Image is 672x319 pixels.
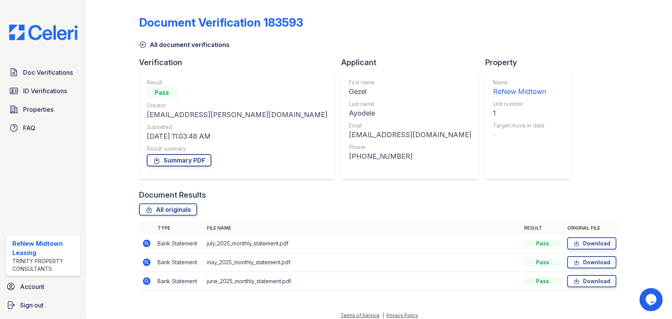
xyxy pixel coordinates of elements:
div: Applicant [341,57,485,68]
td: june_2025_monthly_statement.pdf [204,272,521,291]
th: Type [154,222,204,234]
span: ID Verifications [23,86,67,96]
div: Ayodele [349,108,471,119]
div: Result [147,79,327,86]
span: Doc Verifications [23,68,73,77]
div: Unit number [493,100,546,108]
div: First name [349,79,471,86]
div: Last name [349,100,471,108]
a: Sign out [3,297,84,313]
a: Summary PDF [147,154,211,166]
div: Result summary [147,145,327,153]
iframe: chat widget [640,288,664,311]
a: All document verifications [139,40,230,49]
a: Properties [6,102,80,117]
div: Verification [139,57,341,68]
img: CE_Logo_Blue-a8612792a0a2168367f1c8372b55b34899dd931a85d93a1a3d3e32e68fde9ad4.png [3,25,84,40]
div: Name [493,79,546,86]
div: [EMAIL_ADDRESS][DOMAIN_NAME] [349,129,471,140]
a: FAQ [6,120,80,136]
div: 1 [493,108,546,119]
div: Pass [524,277,561,285]
a: Privacy Policy [387,312,418,318]
a: Terms of Service [340,312,380,318]
a: Download [567,256,617,269]
a: Name ReNew Midtown [493,79,546,97]
div: Submitted [147,123,327,131]
th: Result [521,222,564,234]
div: Trinity Property Consultants [12,257,77,273]
a: ID Verifications [6,83,80,99]
div: Pass [524,240,561,247]
div: Document Verification 183593 [139,15,303,29]
span: Account [20,282,44,291]
div: ReNew Midtown Leasing [12,239,77,257]
span: Sign out [20,301,44,310]
a: Download [567,275,617,287]
th: File name [204,222,521,234]
td: Bank Statement [154,234,204,253]
div: [EMAIL_ADDRESS][PERSON_NAME][DOMAIN_NAME] [147,109,327,120]
td: may_2025_monthly_statement.pdf [204,253,521,272]
a: Account [3,279,84,294]
span: FAQ [23,123,35,133]
div: Document Results [139,190,206,200]
a: Doc Verifications [6,65,80,80]
div: Target move in date [493,122,546,129]
td: Bank Statement [154,253,204,272]
div: Pass [147,86,178,99]
div: Pass [524,259,561,266]
div: [PHONE_NUMBER] [349,151,471,162]
div: | [382,312,384,318]
td: Bank Statement [154,272,204,291]
th: Original file [564,222,620,234]
div: Email [349,122,471,129]
div: Property [485,57,578,68]
span: Properties [23,105,54,114]
td: july_2025_monthly_statement.pdf [204,234,521,253]
div: Phone [349,143,471,151]
a: All originals [139,203,197,216]
div: Creator [147,102,327,109]
div: ReNew Midtown [493,86,546,97]
a: Download [567,237,617,250]
div: - [493,129,546,140]
div: Gezel [349,86,471,97]
div: [DATE] 11:03:48 AM [147,131,327,142]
